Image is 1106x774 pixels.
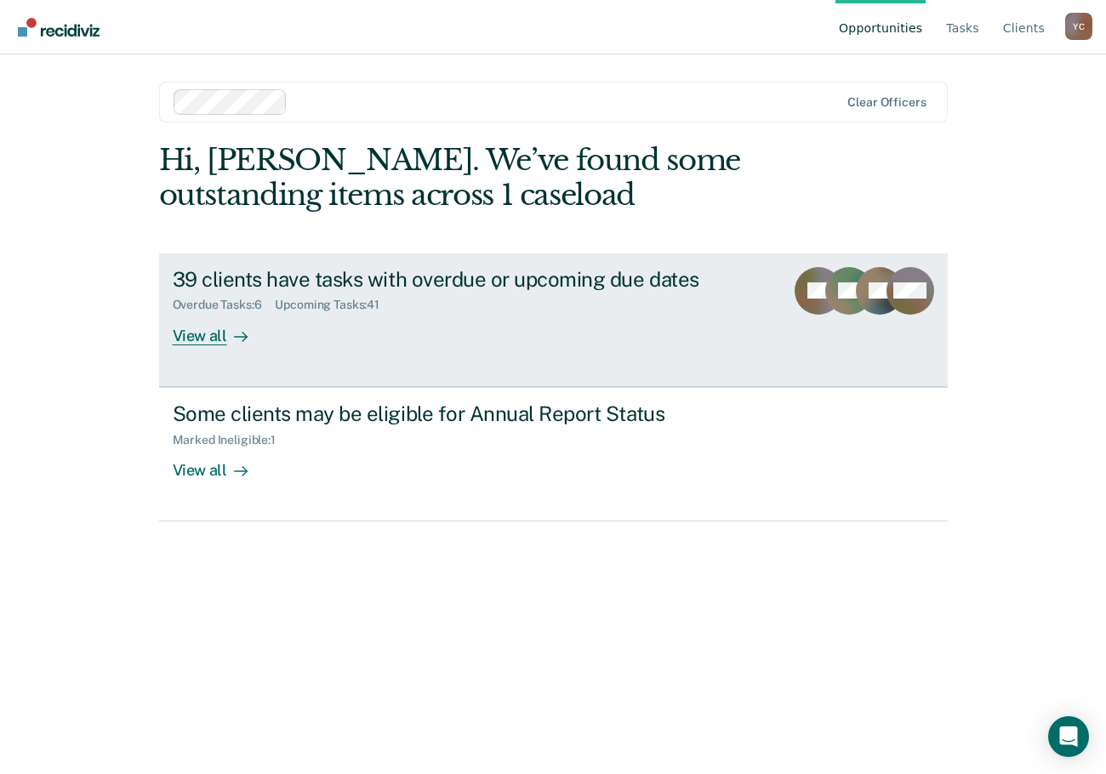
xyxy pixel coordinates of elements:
a: Some clients may be eligible for Annual Report StatusMarked Ineligible:1View all [159,387,948,521]
img: Recidiviz [18,18,100,37]
div: Overdue Tasks : 6 [173,298,276,312]
div: Clear officers [847,95,926,110]
button: Profile dropdown button [1065,13,1092,40]
div: Some clients may be eligible for Annual Report Status [173,401,770,426]
a: 39 clients have tasks with overdue or upcoming due datesOverdue Tasks:6Upcoming Tasks:41View all [159,253,948,387]
div: Y C [1065,13,1092,40]
div: Upcoming Tasks : 41 [275,298,393,312]
div: Open Intercom Messenger [1048,716,1089,757]
div: Hi, [PERSON_NAME]. We’ve found some outstanding items across 1 caseload [159,143,790,213]
div: View all [173,312,268,345]
div: View all [173,447,268,480]
div: 39 clients have tasks with overdue or upcoming due dates [173,267,770,292]
div: Marked Ineligible : 1 [173,433,289,447]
